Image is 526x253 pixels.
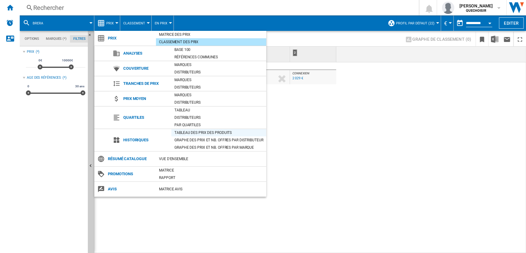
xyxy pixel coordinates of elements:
[120,64,171,73] span: Couverture
[171,114,266,121] div: Distributeurs
[156,167,266,173] div: Matrice
[156,31,266,38] div: Matrice des prix
[171,69,266,75] div: Distributeurs
[120,136,171,144] span: Historiques
[171,77,266,83] div: Marques
[105,155,156,163] span: Résumé catalogue
[105,170,156,178] span: Promotions
[171,47,266,53] div: Base 100
[171,99,266,106] div: Distributeurs
[171,122,266,128] div: Par quartiles
[156,156,266,162] div: Vue d'ensemble
[120,94,171,103] span: Prix moyen
[171,84,266,90] div: Distributeurs
[171,107,266,113] div: Tableau
[105,185,156,193] span: Avis
[156,175,266,181] div: Rapport
[171,62,266,68] div: Marques
[156,186,266,192] div: Matrice AVIS
[105,34,156,43] span: Prix
[171,92,266,98] div: Marques
[120,79,171,88] span: Tranches de prix
[171,130,266,136] div: Tableau des prix des produits
[171,144,266,151] div: Graphe des prix et nb. offres par marque
[171,137,266,143] div: Graphe des prix et nb. offres par distributeur
[156,39,266,45] div: Classement des prix
[120,49,171,58] span: Analyses
[171,54,266,60] div: Références communes
[120,113,171,122] span: Quartiles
